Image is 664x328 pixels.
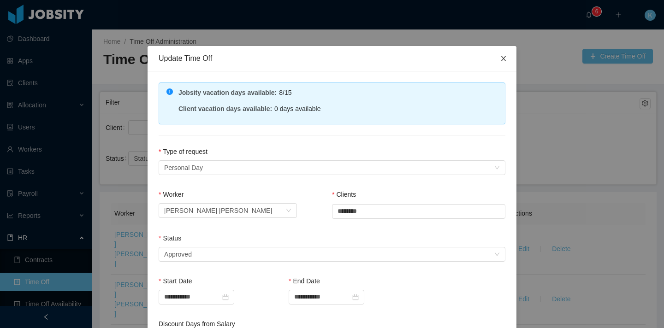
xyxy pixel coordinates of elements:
[159,234,181,242] label: Status
[159,148,207,155] label: Type of request
[178,89,277,96] strong: Jobsity vacation days available :
[500,55,507,62] i: icon: close
[274,105,320,112] span: 0 days available
[352,294,359,300] i: icon: calendar
[279,89,291,96] span: 8/15
[159,320,235,328] label: Discount Days from Salary
[159,53,505,64] div: Update Time Off
[159,191,184,198] label: Worker
[164,204,272,217] div: Cesar Augusto Beltran Mora
[164,161,203,175] div: Personal Day
[491,46,516,72] button: Close
[178,105,272,112] strong: Client vacation days available :
[222,294,229,300] i: icon: calendar
[166,88,173,95] i: icon: info-circle
[164,247,192,261] div: Approved
[289,277,320,285] label: End Date
[332,191,356,198] label: Clients
[159,277,192,285] label: Start Date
